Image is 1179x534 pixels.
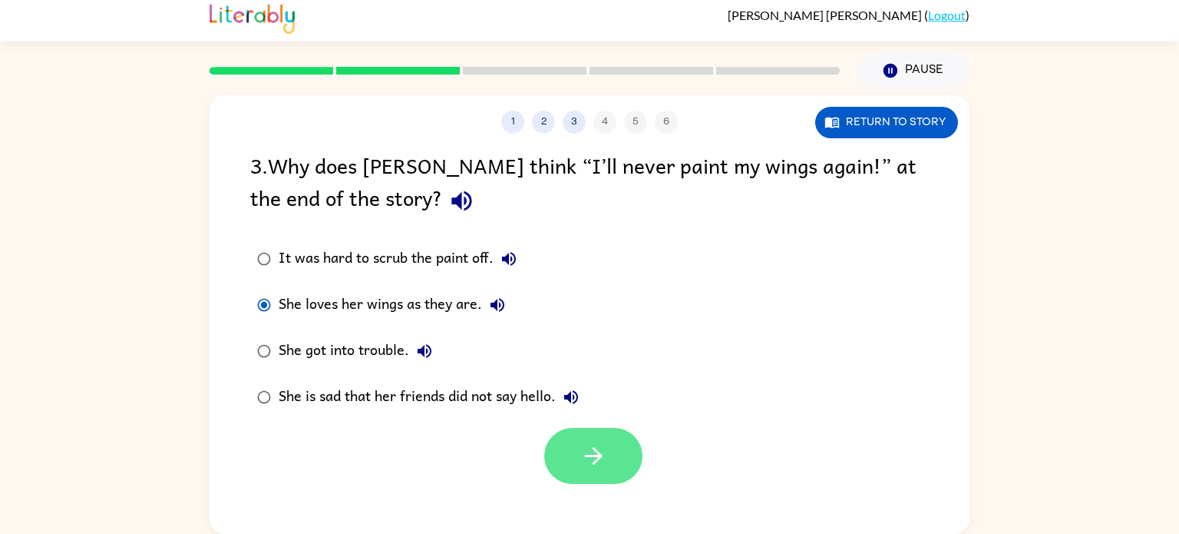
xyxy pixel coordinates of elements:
div: She loves her wings as they are. [279,290,513,320]
button: 3 [563,111,586,134]
button: 2 [532,111,555,134]
span: [PERSON_NAME] [PERSON_NAME] [728,8,924,22]
button: She got into trouble. [409,336,440,367]
button: She is sad that her friends did not say hello. [556,382,586,413]
div: She got into trouble. [279,336,440,367]
button: She loves her wings as they are. [482,290,513,320]
button: 1 [501,111,524,134]
button: It was hard to scrub the paint off. [494,244,524,274]
div: She is sad that her friends did not say hello. [279,382,586,413]
div: ( ) [728,8,969,22]
button: Return to story [815,107,958,138]
button: Pause [858,53,969,88]
div: 3 . Why does [PERSON_NAME] think “I’ll never paint my wings again!” at the end of the story? [250,149,929,221]
div: It was hard to scrub the paint off. [279,244,524,274]
a: Logout [928,8,966,22]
